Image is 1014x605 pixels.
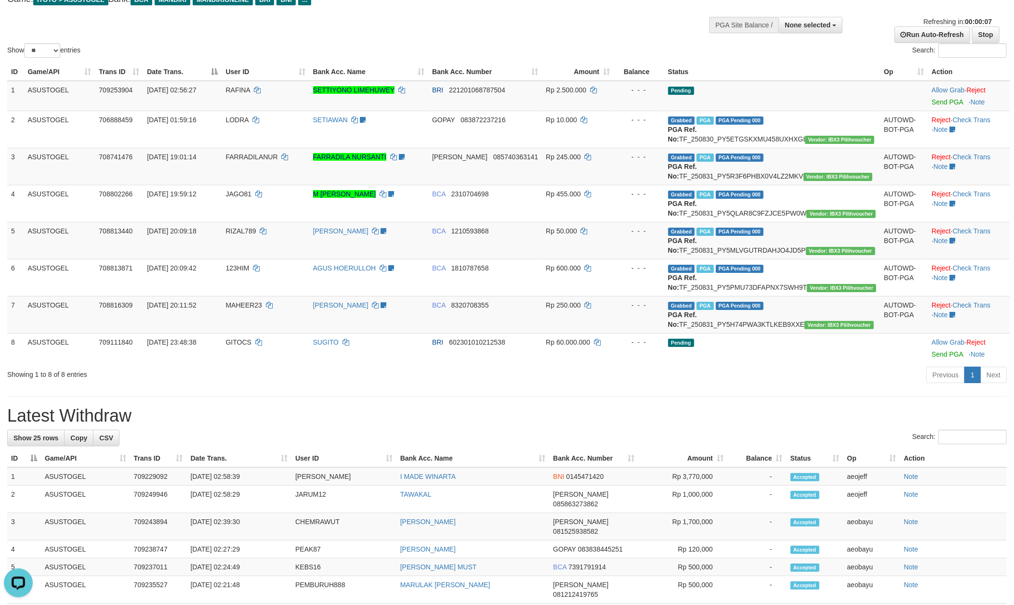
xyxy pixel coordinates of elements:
td: AUTOWD-BOT-PGA [880,111,928,148]
th: Bank Acc. Number: activate to sort column ascending [428,63,542,81]
th: User ID: activate to sort column ascending [222,63,309,81]
a: I MADE WINARTA [400,473,456,480]
span: Pending [668,87,694,95]
th: Trans ID: activate to sort column ascending [130,450,187,467]
a: Reject [932,264,951,272]
div: - - - [618,337,660,347]
td: AUTOWD-BOT-PGA [880,185,928,222]
span: Copy [70,434,87,442]
td: ASUSTOGEL [24,222,95,259]
span: Vendor URL: https://payment5.1velocity.biz [804,321,874,329]
td: PEAK87 [291,541,396,558]
a: Reject [932,153,951,161]
td: 4 [7,541,41,558]
a: Allow Grab [932,338,964,346]
input: Search: [938,430,1007,444]
td: · · [928,259,1010,296]
a: Next [980,367,1007,383]
span: Copy 2310704698 to clipboard [451,190,489,198]
span: Copy 602301010212538 to clipboard [449,338,505,346]
a: Send PGA [932,350,963,358]
td: 1 [7,467,41,486]
td: 709235527 [130,576,187,604]
td: 6 [7,259,24,296]
span: [DATE] 01:59:16 [147,116,196,124]
a: SETIAWAN [313,116,348,124]
a: Send PGA [932,98,963,106]
button: Open LiveChat chat widget [4,4,33,33]
span: · [932,338,966,346]
td: Rp 1,700,000 [638,513,727,541]
th: Trans ID: activate to sort column ascending [95,63,143,81]
span: [DATE] 20:09:42 [147,264,196,272]
td: - [727,467,787,486]
td: aeobayu [843,513,900,541]
b: PGA Ref. No: [668,311,697,328]
td: · [928,333,1010,363]
a: MARULAK [PERSON_NAME] [400,581,490,589]
span: 123HIM [226,264,250,272]
th: Game/API: activate to sort column ascending [24,63,95,81]
td: JARUM12 [291,486,396,513]
span: [DATE] 19:59:12 [147,190,196,198]
span: Marked by aeomartha [697,154,713,162]
td: 8 [7,333,24,363]
span: Copy 085863273862 to clipboard [553,500,598,508]
td: TF_250831_PY5H74PWA3KTLKEB9XXE [664,296,881,333]
span: PGA Pending [716,116,764,125]
span: [PERSON_NAME] [553,581,608,589]
td: 7 [7,296,24,333]
td: Rp 500,000 [638,576,727,604]
button: None selected [778,17,843,33]
td: 3 [7,513,41,541]
td: 709238747 [130,541,187,558]
a: Note [934,126,948,133]
a: AGUS HOERULLOH [313,264,376,272]
span: Show 25 rows [13,434,58,442]
a: Copy [64,430,93,446]
a: Reject [932,116,951,124]
a: Stop [972,26,1000,43]
td: 1 [7,81,24,111]
span: Copy 081212419765 to clipboard [553,591,598,598]
span: Grabbed [668,154,695,162]
a: Previous [926,367,965,383]
th: Op: activate to sort column ascending [843,450,900,467]
td: 4 [7,185,24,222]
span: PGA Pending [716,302,764,310]
th: Amount: activate to sort column ascending [638,450,727,467]
a: 1 [964,367,981,383]
td: ASUSTOGEL [24,148,95,185]
span: [PERSON_NAME] [432,153,487,161]
td: · · [928,222,1010,259]
td: 3 [7,148,24,185]
span: · [932,86,966,94]
a: Check Trans [953,116,991,124]
a: FARRADILA NURSANTI [313,153,386,161]
td: ASUSTOGEL [24,185,95,222]
h1: Latest Withdraw [7,406,1007,425]
td: - [727,513,787,541]
span: JAGO81 [226,190,252,198]
span: Grabbed [668,191,695,199]
span: Grabbed [668,228,695,236]
span: Accepted [790,581,819,590]
th: Status [664,63,881,81]
th: Op: activate to sort column ascending [880,63,928,81]
div: - - - [618,85,660,95]
td: KEBS16 [291,558,396,576]
span: Accepted [790,564,819,572]
td: 5 [7,558,41,576]
span: BCA [432,190,446,198]
b: PGA Ref. No: [668,163,697,180]
a: SETTIYONO LIMEHUWEY [313,86,395,94]
td: Rp 120,000 [638,541,727,558]
label: Search: [912,430,1007,444]
span: [DATE] 02:56:27 [147,86,196,94]
span: Refreshing in: [923,18,992,26]
span: BNI [553,473,564,480]
span: [DATE] 20:09:18 [147,227,196,235]
td: PEMBURUH888 [291,576,396,604]
td: 709243894 [130,513,187,541]
a: Check Trans [953,153,991,161]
